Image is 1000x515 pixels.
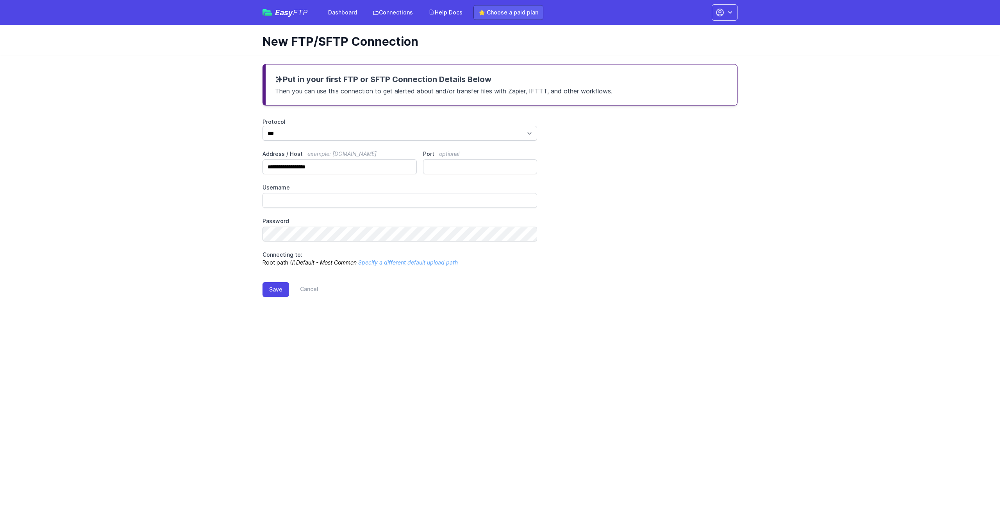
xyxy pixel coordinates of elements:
[296,259,357,266] i: Default - Most Common
[423,150,537,158] label: Port
[275,74,728,85] h3: Put in your first FTP or SFTP Connection Details Below
[961,476,991,506] iframe: Drift Widget Chat Controller
[262,9,272,16] img: easyftp_logo.png
[289,282,318,297] a: Cancel
[424,5,467,20] a: Help Docs
[262,251,302,258] span: Connecting to:
[262,150,417,158] label: Address / Host
[262,118,537,126] label: Protocol
[262,251,537,266] p: Root path (/)
[358,259,458,266] a: Specify a different default upload path
[368,5,418,20] a: Connections
[323,5,362,20] a: Dashboard
[473,5,543,20] a: ⭐ Choose a paid plan
[262,34,731,48] h1: New FTP/SFTP Connection
[439,150,459,157] span: optional
[275,85,728,96] p: Then you can use this connection to get alerted about and/or transfer files with Zapier, IFTTT, a...
[262,217,537,225] label: Password
[262,282,289,297] button: Save
[307,150,377,157] span: example: [DOMAIN_NAME]
[262,9,308,16] a: EasyFTP
[275,9,308,16] span: Easy
[293,8,308,17] span: FTP
[262,184,537,191] label: Username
